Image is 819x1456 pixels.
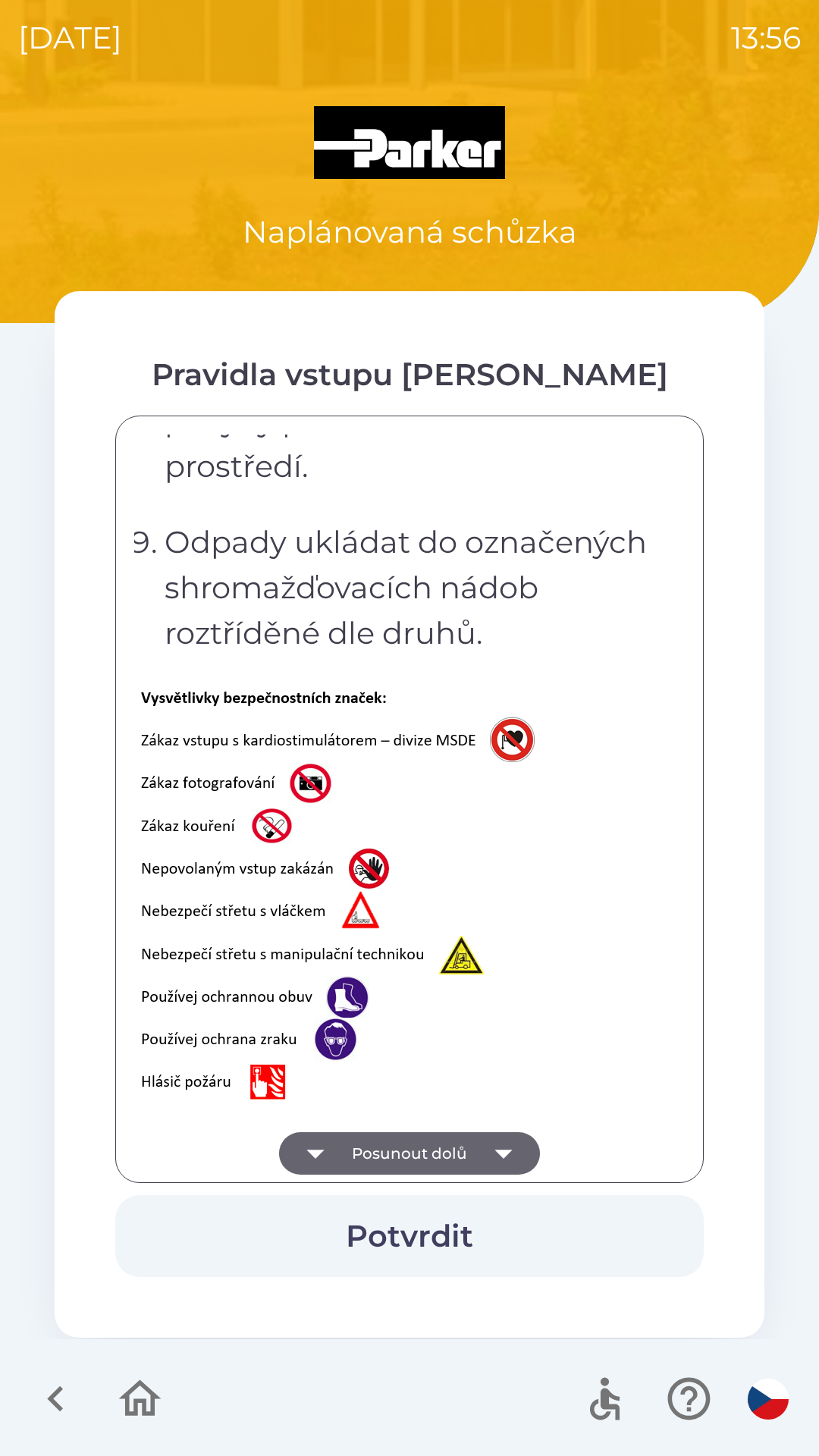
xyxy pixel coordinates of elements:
p: Naplánovaná schůzka [243,209,577,255]
img: zCDwY4lUhyYAAAAASUVORK5CYII= [134,686,565,1106]
img: Logo [55,106,764,179]
p: Odpady ukládat do označených shromažďovacích nádob roztříděné dle druhů. [165,519,664,656]
p: [DATE] [18,15,122,61]
button: Posunout dolů [279,1132,540,1175]
button: Potvrdit [115,1195,704,1277]
div: Pravidla vstupu [PERSON_NAME] [115,352,704,397]
p: 13:56 [731,15,801,61]
img: cs flag [748,1379,789,1420]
